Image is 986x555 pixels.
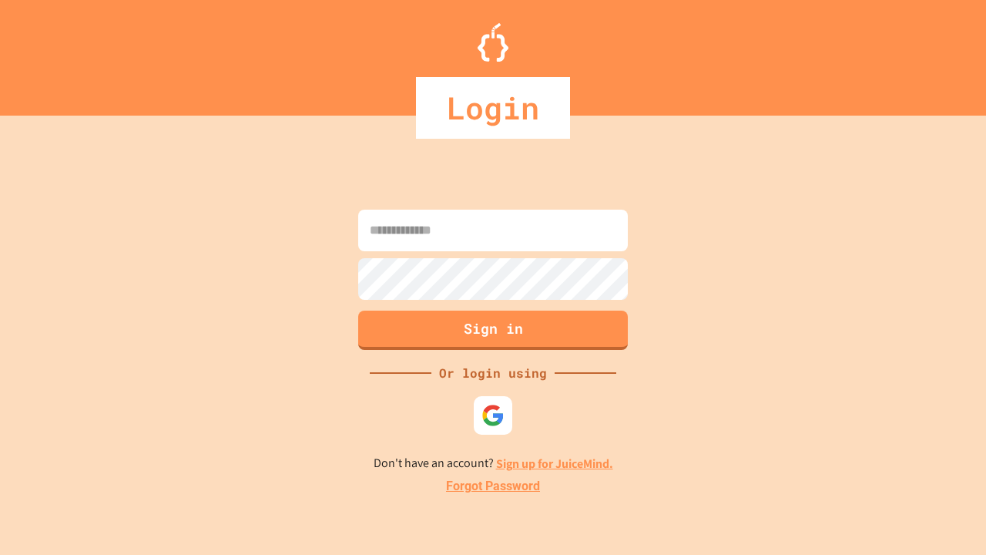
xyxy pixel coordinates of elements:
[374,454,613,473] p: Don't have an account?
[921,493,971,540] iframe: chat widget
[481,404,505,427] img: google-icon.svg
[496,456,613,472] a: Sign up for JuiceMind.
[416,77,570,139] div: Login
[431,364,555,382] div: Or login using
[478,23,508,62] img: Logo.svg
[358,311,628,350] button: Sign in
[858,426,971,492] iframe: chat widget
[446,477,540,496] a: Forgot Password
